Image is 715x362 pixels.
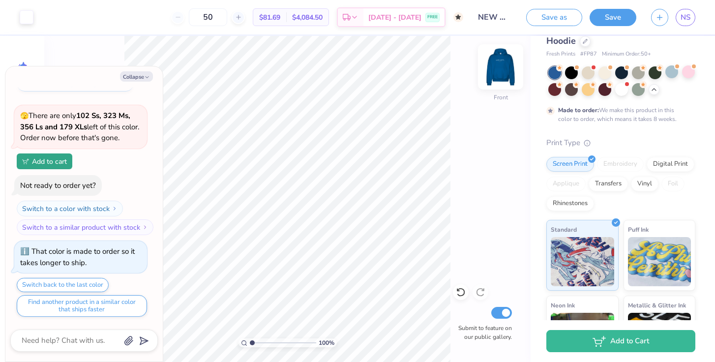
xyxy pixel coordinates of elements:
[453,324,512,341] label: Submit to feature on our public gallery.
[471,7,519,27] input: Untitled Design
[589,177,628,191] div: Transfers
[20,181,96,190] div: Not ready to order yet?
[558,106,679,123] div: We make this product in this color to order, which means it takes 8 weeks.
[20,111,29,121] span: 🫣
[17,295,147,317] button: Find another product in a similar color that ships faster
[120,71,153,82] button: Collapse
[628,224,649,235] span: Puff Ink
[319,338,334,347] span: 100 %
[558,106,599,114] strong: Made to order:
[292,12,323,23] span: $4,084.50
[602,50,651,59] span: Minimum Order: 50 +
[551,300,575,310] span: Neon Ink
[427,14,438,21] span: FREE
[22,158,29,164] img: Add to cart
[259,12,280,23] span: $81.69
[580,50,597,59] span: # FP87
[481,47,520,87] img: Front
[546,137,695,149] div: Print Type
[597,157,644,172] div: Embroidery
[546,177,586,191] div: Applique
[142,224,148,230] img: Switch to a similar product with stock
[631,177,658,191] div: Vinyl
[17,219,153,235] button: Switch to a similar product with stock
[112,206,118,211] img: Switch to a color with stock
[20,111,130,132] strong: 102 Ss, 323 Ms, 356 Ls and 179 XLs
[368,12,421,23] span: [DATE] - [DATE]
[17,201,123,216] button: Switch to a color with stock
[551,224,577,235] span: Standard
[551,237,614,286] img: Standard
[628,237,691,286] img: Puff Ink
[628,313,691,362] img: Metallic & Glitter Ink
[546,50,575,59] span: Fresh Prints
[20,111,139,143] span: There are only left of this color. Order now before that's gone.
[661,177,685,191] div: Foil
[676,9,695,26] a: NS
[628,300,686,310] span: Metallic & Glitter Ink
[546,157,594,172] div: Screen Print
[551,313,614,362] img: Neon Ink
[20,246,135,268] div: That color is made to order so it takes longer to ship.
[189,8,227,26] input: – –
[17,278,109,292] button: Switch back to the last color
[647,157,694,172] div: Digital Print
[681,12,690,23] span: NS
[17,153,72,169] button: Add to cart
[546,196,594,211] div: Rhinestones
[590,9,636,26] button: Save
[526,9,582,26] button: Save as
[494,93,508,102] div: Front
[546,330,695,352] button: Add to Cart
